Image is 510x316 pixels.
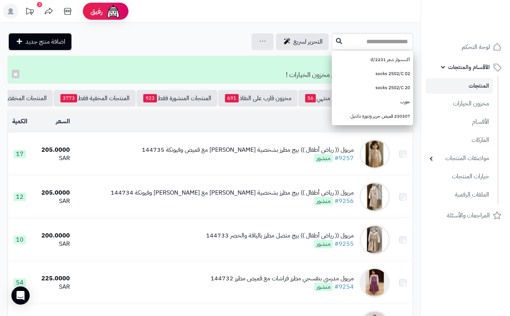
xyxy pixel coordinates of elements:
[9,33,71,50] a: اضافة منتج جديد
[142,146,354,154] div: مريول (( رياض أطفال )) بيج مطرز بشخصية [PERSON_NAME] مع قميص وفيونكة 144735
[334,282,354,291] a: #9254
[334,154,354,163] a: #9257
[448,62,490,72] span: الأقسام والمنتجات
[298,90,354,107] a: مخزون منتهي56
[360,267,390,298] img: مريول مدرسي بنفسجي مطرز فراشات مع قميص مطرز 144732
[14,278,26,287] span: 54
[106,4,121,19] img: ai-face.png
[14,193,26,201] span: 12
[426,78,493,94] a: المنتجات
[332,95,413,109] a: جورب
[35,274,70,283] div: 225.0000
[458,6,503,22] img: logo-2.png
[462,42,490,52] span: لوحة التحكم
[37,2,42,7] div: 2
[54,90,136,107] a: المنتجات المخفية فقط3773
[11,286,30,305] div: Open Intercom Messenger
[206,231,354,240] div: مريول (( رياض أطفال )) بيج متصل مطرز بالياقة والخصر 144733
[334,197,354,206] a: #9256
[225,94,239,102] span: 691
[60,94,77,102] span: 3773
[35,197,70,206] div: SAR
[426,38,505,56] a: لوحة التحكم
[35,283,70,291] div: SAR
[314,240,333,248] span: منشور
[111,189,354,197] div: مريول (( رياض أطفال )) بيج مطرز بشخصية [PERSON_NAME] مع [PERSON_NAME] وفيونكة 144734
[426,96,493,112] a: مخزون الخيارات
[334,239,354,248] a: #9255
[25,37,65,46] span: اضافة منتج جديد
[35,231,70,240] div: 200.0000
[360,182,390,212] img: مريول (( رياض أطفال )) بيج مطرز بشخصية ستيتش مع قميص وفيونكة 144734
[35,146,70,154] div: 205.0000
[314,283,333,291] span: منشور
[360,225,390,255] img: مريول (( رياض أطفال )) بيج متصل مطرز بالياقة والخصر 144733
[35,154,70,163] div: SAR
[426,132,493,148] a: الماركات
[136,90,217,107] a: المنتجات المنشورة فقط923
[314,197,333,205] span: منشور
[314,154,333,162] span: منشور
[332,53,413,67] a: اكسسوار شعر 2231/d
[14,236,26,244] span: 10
[12,70,19,78] button: ×
[332,81,413,95] a: socks 2502/C 20
[447,210,490,221] span: المراجعات والأسئلة
[56,117,70,126] a: السعر
[426,114,493,130] a: الأقسام
[426,206,505,225] a: المراجعات والأسئلة
[35,189,70,197] div: 205.0000
[14,150,26,158] span: 17
[143,94,157,102] span: 923
[426,150,493,167] a: مواصفات المنتجات
[426,168,493,185] a: خيارات المنتجات
[12,117,27,126] a: الكمية
[35,240,70,248] div: SAR
[305,94,316,102] span: 56
[8,56,413,83] div: تم التعديل! تمت تحديث مخزون المنتج مع مخزون الخيارات !
[332,67,413,81] a: socks 2502/C 02
[332,109,413,123] a: 230307 قميص حرير وتنورة دانتيل
[293,37,323,46] span: التحرير لسريع
[360,139,390,169] img: مريول (( رياض أطفال )) بيج مطرز بشخصية سينامورول مع قميص وفيونكة 144735
[211,274,354,283] div: مريول مدرسي بنفسجي مطرز فراشات مع قميص مطرز 144732
[276,33,329,50] a: التحرير لسريع
[218,90,298,107] a: مخزون قارب على النفاذ691
[20,4,39,21] a: تحديثات المنصة
[90,7,103,16] span: رفيق
[426,187,493,203] a: الملفات الرقمية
